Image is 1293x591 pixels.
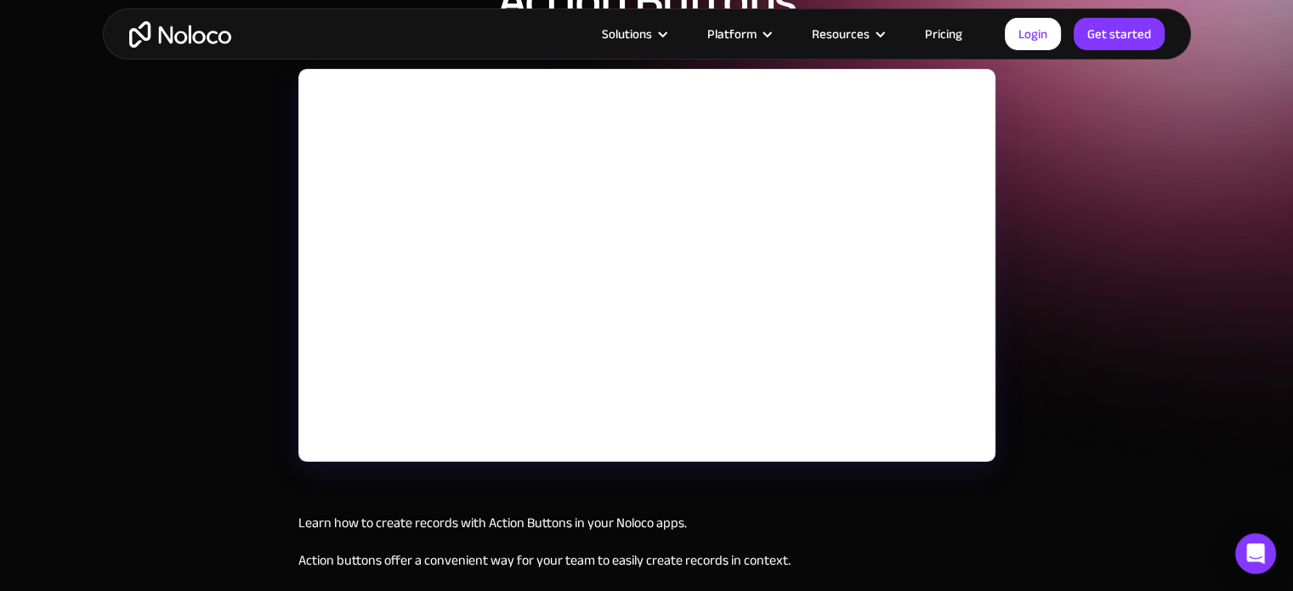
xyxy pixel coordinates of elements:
[1005,18,1061,50] a: Login
[1235,533,1276,574] div: Open Intercom Messenger
[129,21,231,48] a: home
[602,23,652,45] div: Solutions
[791,23,904,45] div: Resources
[707,23,757,45] div: Platform
[581,23,686,45] div: Solutions
[686,23,791,45] div: Platform
[298,550,995,571] p: Action buttons offer a convenient way for your team to easily create records in context.
[1074,18,1165,50] a: Get started
[299,70,995,461] iframe: YouTube embed
[904,23,984,45] a: Pricing
[298,513,995,533] p: Learn how to create records with Action Buttons in your Noloco apps.
[812,23,870,45] div: Resources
